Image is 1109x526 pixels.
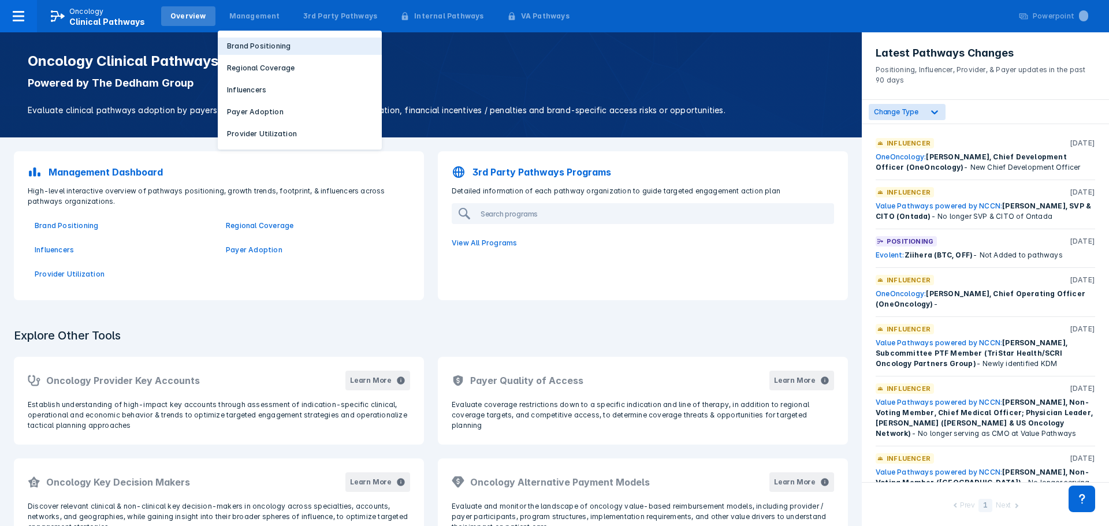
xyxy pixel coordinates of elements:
[445,231,841,255] a: View All Programs
[876,338,1002,347] a: Value Pathways powered by NCCN:
[69,6,104,17] p: Oncology
[294,6,387,26] a: 3rd Party Pathways
[28,104,834,117] p: Evaluate clinical pathways adoption by payers and providers, implementation sophistication, finan...
[218,125,382,143] button: Provider Utilization
[876,250,1095,260] div: - Not Added to pathways
[876,152,1095,173] div: - New Chief Development Officer
[876,152,1067,171] span: [PERSON_NAME], Chief Development Officer (OneOncology)
[887,324,931,334] p: Influencer
[876,289,1085,308] span: [PERSON_NAME], Chief Operating Officer (OneOncology)
[21,186,417,207] p: High-level interactive overview of pathways positioning, growth trends, footprint, & influencers ...
[887,187,931,197] p: Influencer
[769,472,834,492] button: Learn More
[887,275,931,285] p: Influencer
[414,11,483,21] div: Internal Pathways
[28,400,410,431] p: Establish understanding of high-impact key accounts through assessment of indication-specific cli...
[1070,324,1095,334] p: [DATE]
[303,11,378,21] div: 3rd Party Pathways
[887,453,931,464] p: Influencer
[350,477,392,487] div: Learn More
[876,338,1095,369] div: - Newly identified KDM
[874,107,918,116] span: Change Type
[452,400,834,431] p: Evaluate coverage restrictions down to a specific indication and line of therapy, in addition to ...
[887,236,933,247] p: Positioning
[7,321,128,350] h3: Explore Other Tools
[229,11,280,21] div: Management
[876,46,1095,60] h3: Latest Pathways Changes
[470,475,650,489] h2: Oncology Alternative Payment Models
[876,397,1095,439] div: - No longer serving as CMO at Value Pathways
[1069,486,1095,512] div: Contact Support
[472,165,611,179] p: 3rd Party Pathways Programs
[227,85,266,95] p: Influencers
[445,158,841,186] a: 3rd Party Pathways Programs
[876,468,1002,476] a: Value Pathways powered by NCCN:
[35,221,212,231] a: Brand Positioning
[1070,187,1095,197] p: [DATE]
[345,472,410,492] button: Learn More
[876,289,1095,309] div: -
[35,269,212,279] a: Provider Utilization
[226,221,403,231] a: Regional Coverage
[1070,383,1095,394] p: [DATE]
[218,38,382,55] button: Brand Positioning
[161,6,215,26] a: Overview
[476,204,823,223] input: Search programs
[769,371,834,390] button: Learn More
[1070,236,1095,247] p: [DATE]
[170,11,206,21] div: Overview
[69,17,145,27] span: Clinical Pathways
[21,158,417,186] a: Management Dashboard
[470,374,583,387] h2: Payer Quality of Access
[876,251,905,259] a: Evolent:
[350,375,392,386] div: Learn More
[218,103,382,121] button: Payer Adoption
[887,138,931,148] p: Influencer
[35,245,212,255] a: Influencers
[227,63,295,73] p: Regional Coverage
[774,375,816,386] div: Learn More
[774,477,816,487] div: Learn More
[445,186,841,196] p: Detailed information of each pathway organization to guide targeted engagement action plan
[876,467,1095,498] div: - No longer serving on Value Pathways
[905,251,973,259] span: Ziihera (BTC, OFF)
[218,81,382,99] button: Influencers
[28,53,834,69] h1: Oncology Clinical Pathways Tool
[876,201,1095,222] div: - No longer SVP & CITO of Ontada
[220,6,289,26] a: Management
[49,165,163,179] p: Management Dashboard
[876,338,1067,368] span: [PERSON_NAME], Subcommittee PTF Member (TriStar Health/SCRI Oncology Partners Group)
[226,245,403,255] a: Payer Adoption
[1070,275,1095,285] p: [DATE]
[46,374,200,387] h2: Oncology Provider Key Accounts
[887,383,931,394] p: Influencer
[1070,138,1095,148] p: [DATE]
[978,499,992,512] div: 1
[227,41,291,51] p: Brand Positioning
[1070,453,1095,464] p: [DATE]
[28,76,834,90] p: Powered by The Dedham Group
[876,398,1002,406] a: Value Pathways powered by NCCN:
[876,202,1002,210] a: Value Pathways powered by NCCN:
[960,500,975,512] div: Prev
[876,152,926,161] a: OneOncology:
[227,107,284,117] p: Payer Adoption
[876,60,1095,85] p: Positioning, Influencer, Provider, & Payer updates in the past 90 days
[46,475,190,489] h2: Oncology Key Decision Makers
[996,500,1011,512] div: Next
[876,289,926,298] a: OneOncology:
[227,129,297,139] p: Provider Utilization
[521,11,570,21] div: VA Pathways
[218,59,382,77] button: Regional Coverage
[345,371,410,390] button: Learn More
